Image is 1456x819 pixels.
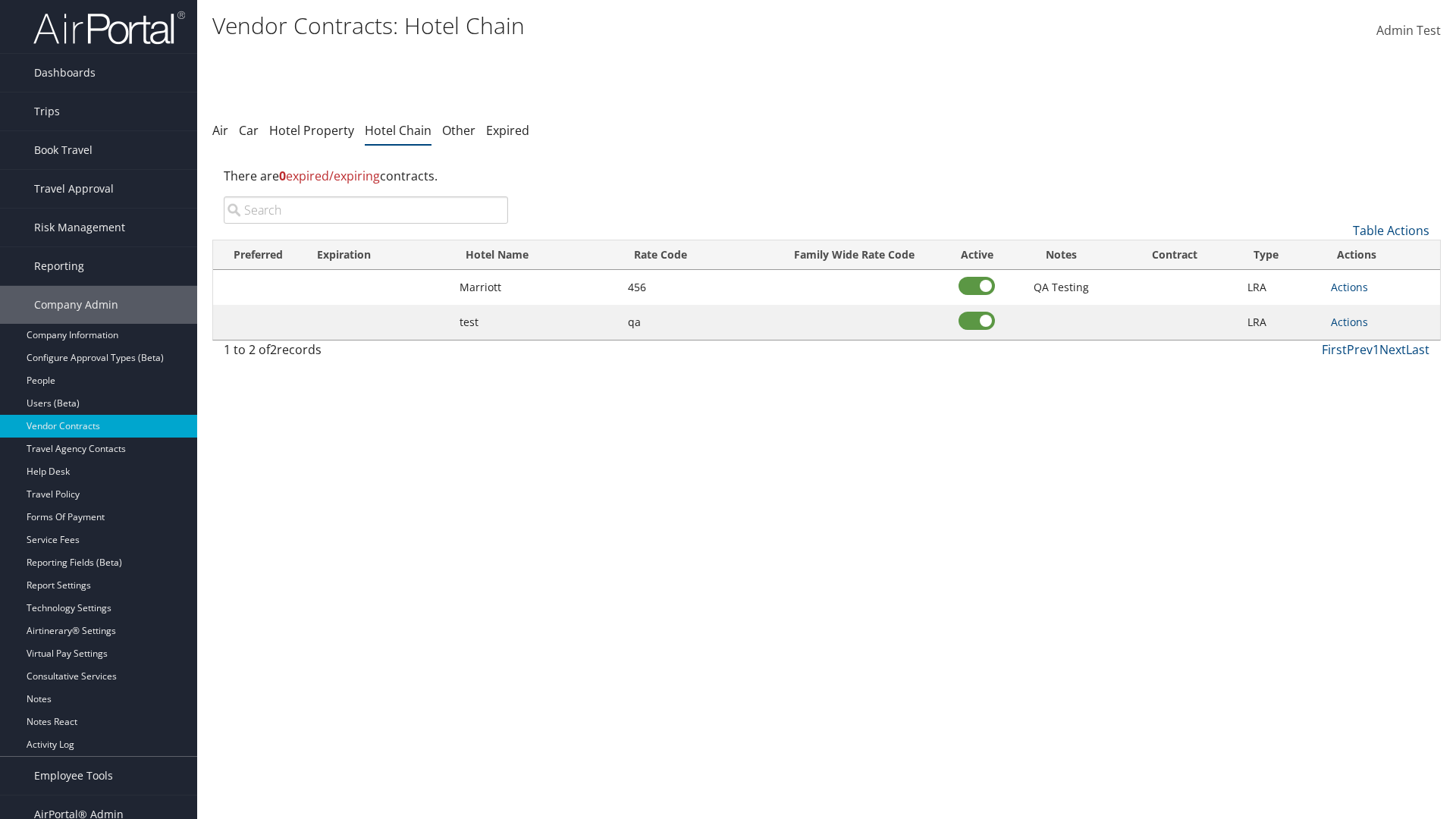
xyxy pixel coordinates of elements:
span: Company Admin [34,286,118,324]
img: airportal-logo.png [33,10,185,45]
th: Hotel Name: activate to sort column ascending [452,240,620,270]
td: qa [620,305,767,340]
div: 1 to 2 of records [224,340,508,366]
a: Next [1379,341,1406,358]
a: Air [212,122,228,139]
a: Last [1406,341,1429,358]
th: Family Wide Rate Code: activate to sort column ascending [767,240,941,270]
span: Book Travel [34,131,93,169]
th: Preferred: activate to sort column ascending [213,240,303,270]
h1: Vendor Contracts: Hotel Chain [212,10,1031,42]
td: Marriott [452,270,620,305]
th: Rate Code: activate to sort column ascending [620,240,767,270]
span: Dashboards [34,54,96,92]
th: Active: activate to sort column ascending [942,240,1012,270]
a: Hotel Property [269,122,354,139]
span: expired/expiring [279,168,380,184]
input: Search [224,196,508,224]
th: Type: activate to sort column ascending [1240,240,1324,270]
a: Expired [486,122,529,139]
th: Expiration: activate to sort column ascending [303,240,452,270]
a: Prev [1347,341,1373,358]
a: Table Actions [1353,222,1429,239]
th: Contract: activate to sort column ascending [1109,240,1239,270]
td: test [452,305,620,340]
td: LRA [1240,305,1324,340]
span: Travel Approval [34,170,114,208]
a: Hotel Chain [365,122,431,139]
a: Other [442,122,475,139]
td: LRA [1240,270,1324,305]
span: Trips [34,93,60,130]
span: Employee Tools [34,757,113,795]
span: Admin Test [1376,22,1441,39]
span: 2 [270,341,277,358]
span: QA Testing [1034,280,1089,294]
span: Risk Management [34,209,125,246]
th: Notes: activate to sort column ascending [1012,240,1110,270]
a: Actions [1331,315,1368,329]
th: Actions [1323,240,1440,270]
a: Car [239,122,259,139]
a: Actions [1331,280,1368,294]
div: There are contracts. [212,155,1441,196]
strong: 0 [279,168,286,184]
td: 456 [620,270,767,305]
a: 1 [1373,341,1379,358]
a: First [1322,341,1347,358]
span: Reporting [34,247,84,285]
a: Admin Test [1376,8,1441,55]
